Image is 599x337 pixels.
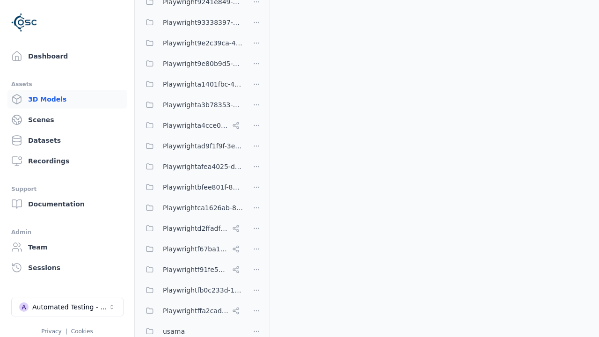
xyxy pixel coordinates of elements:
button: Playwrightf91fe523-dd75-44f3-a953-451f6070cb42 [140,260,243,279]
button: Playwrightad9f1f9f-3e6a-4231-8f19-c506bf64a382 [140,137,243,155]
button: Playwright9e80b9d5-ab0b-4e8f-a3de-da46b25b8298 [140,54,243,73]
span: Playwright9e2c39ca-48c3-4c03-98f4-0435f3624ea6 [163,37,243,49]
span: Playwrightca1626ab-8cec-4ddc-b85a-2f9392fe08d1 [163,202,243,213]
a: Cookies [71,328,93,335]
a: Scenes [7,110,127,129]
button: Playwrightffa2cad8-0214-4c2f-a758-8e9593c5a37e [140,301,243,320]
span: Playwrightfb0c233d-184a-4017-86b4-d89dfd8d6ab3 [163,285,243,296]
div: A [19,302,29,312]
div: Support [11,183,123,195]
button: Playwrighta1401fbc-43d7-48dd-a309-be935d99d708 [140,75,243,94]
span: usama [163,326,185,337]
a: Dashboard [7,47,127,66]
button: Playwright9e2c39ca-48c3-4c03-98f4-0435f3624ea6 [140,34,243,52]
a: Privacy [41,328,61,335]
span: Playwrightbfee801f-8be1-42a6-b774-94c49e43b650 [163,182,243,193]
span: Playwrighta3b78353-5999-46c5-9eab-70007203469a [163,99,243,110]
button: Playwrighta4cce06a-a8e6-4c0d-bfc1-93e8d78d750a [140,116,243,135]
div: Admin [11,227,123,238]
a: Sessions [7,258,127,277]
button: Playwright93338397-b2fb-421c-ae48-639c0e37edfa [140,13,243,32]
a: Documentation [7,195,127,213]
span: Playwright93338397-b2fb-421c-ae48-639c0e37edfa [163,17,243,28]
a: 3D Models [7,90,127,109]
div: Automated Testing - Playwright [32,302,108,312]
span: | [66,328,67,335]
button: Playwrightafea4025-d63a-49e7-a357-3519c7a93ead [140,157,243,176]
button: Playwrightfb0c233d-184a-4017-86b4-d89dfd8d6ab3 [140,281,243,300]
button: Playwrightca1626ab-8cec-4ddc-b85a-2f9392fe08d1 [140,198,243,217]
span: Playwrightf67ba199-386a-42d1-aebc-3b37e79c7296 [163,243,228,255]
span: Playwrightffa2cad8-0214-4c2f-a758-8e9593c5a37e [163,305,228,316]
span: Playwright9e80b9d5-ab0b-4e8f-a3de-da46b25b8298 [163,58,243,69]
div: Assets [11,79,123,90]
a: Recordings [7,152,127,170]
button: Playwrighta3b78353-5999-46c5-9eab-70007203469a [140,95,243,114]
button: Select a workspace [11,298,124,316]
span: Playwrightf91fe523-dd75-44f3-a953-451f6070cb42 [163,264,228,275]
span: Playwrightd2ffadf0-c973-454c-8fcf-dadaeffcb802 [163,223,228,234]
a: Team [7,238,127,256]
img: Logo [11,9,37,36]
button: Playwrightbfee801f-8be1-42a6-b774-94c49e43b650 [140,178,243,197]
a: Datasets [7,131,127,150]
span: Playwrighta4cce06a-a8e6-4c0d-bfc1-93e8d78d750a [163,120,228,131]
button: Playwrightf67ba199-386a-42d1-aebc-3b37e79c7296 [140,240,243,258]
span: Playwrighta1401fbc-43d7-48dd-a309-be935d99d708 [163,79,243,90]
button: Playwrightd2ffadf0-c973-454c-8fcf-dadaeffcb802 [140,219,243,238]
span: Playwrightafea4025-d63a-49e7-a357-3519c7a93ead [163,161,243,172]
span: Playwrightad9f1f9f-3e6a-4231-8f19-c506bf64a382 [163,140,243,152]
